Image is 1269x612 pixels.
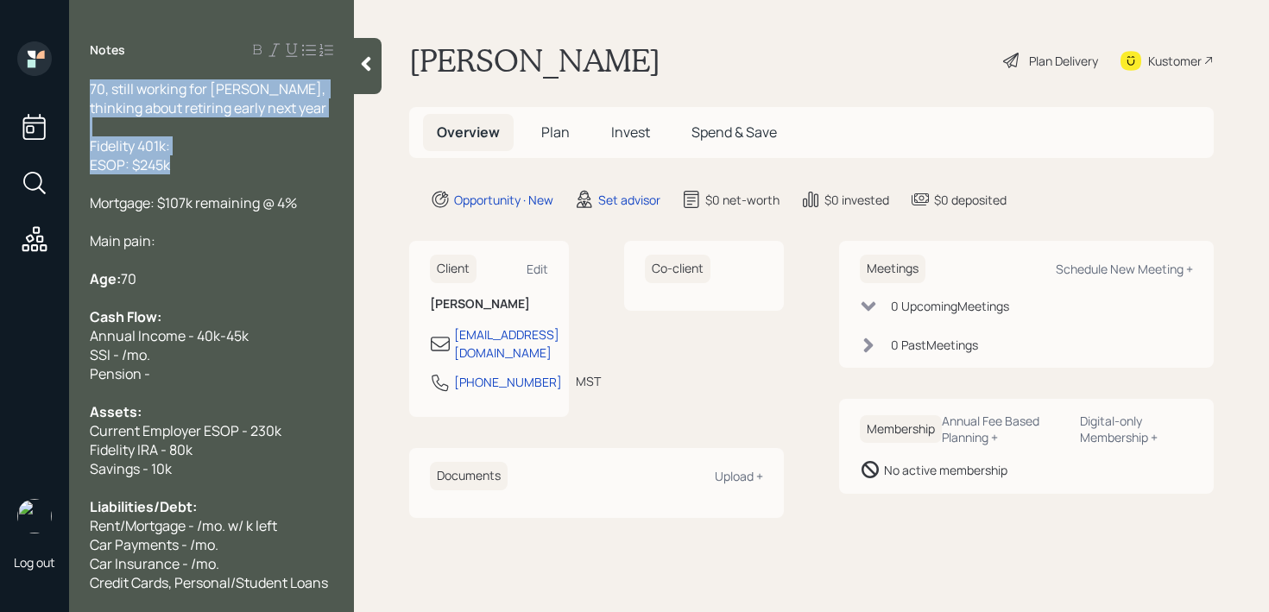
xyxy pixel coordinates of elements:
div: [EMAIL_ADDRESS][DOMAIN_NAME] [454,325,559,362]
div: Log out [14,554,55,571]
span: Credit Cards, Personal/Student Loans - /mo. [90,573,331,611]
span: Cash Flow: [90,307,161,326]
span: Savings - 10k [90,459,172,478]
span: Fidelity IRA - 80k [90,440,193,459]
span: Car Payments - /mo. [90,535,218,554]
span: 70 [121,269,136,288]
div: Set advisor [598,191,660,209]
div: 0 Past Meeting s [891,336,978,354]
div: Upload + [715,468,763,484]
span: Assets: [90,402,142,421]
div: MST [576,372,601,390]
div: Plan Delivery [1029,52,1098,70]
span: Current Employer ESOP - 230k [90,421,281,440]
div: Annual Fee Based Planning + [942,413,1066,445]
div: Edit [527,261,548,277]
span: Fidelity 401k: ESOP: $245k [90,136,170,174]
div: $0 deposited [934,191,1007,209]
div: $0 invested [824,191,889,209]
div: Schedule New Meeting + [1056,261,1193,277]
div: Kustomer [1148,52,1202,70]
span: Main pain: [90,231,155,250]
span: Invest [611,123,650,142]
h6: Membership [860,415,942,444]
span: Car Insurance - /mo. [90,554,219,573]
span: SSI - /mo. [90,345,150,364]
span: Annual Income - 40k-45k [90,326,249,345]
span: Plan [541,123,570,142]
div: 0 Upcoming Meeting s [891,297,1009,315]
h1: [PERSON_NAME] [409,41,660,79]
span: Age: [90,269,121,288]
h6: [PERSON_NAME] [430,297,548,312]
span: Rent/Mortgage - /mo. w/ k left [90,516,277,535]
img: retirable_logo.png [17,499,52,533]
span: 70, still working for [PERSON_NAME], thinking about retiring early next year [90,79,328,117]
div: $0 net-worth [705,191,780,209]
h6: Meetings [860,255,925,283]
h6: Documents [430,462,508,490]
span: Mortgage: $107k remaining @ 4% [90,193,297,212]
span: Pension - [90,364,150,383]
div: Opportunity · New [454,191,553,209]
div: Digital-only Membership + [1080,413,1193,445]
h6: Client [430,255,477,283]
h6: Co-client [645,255,710,283]
div: No active membership [884,461,1007,479]
span: Liabilities/Debt: [90,497,197,516]
label: Notes [90,41,125,59]
div: [PHONE_NUMBER] [454,373,562,391]
span: Spend & Save [691,123,777,142]
span: Overview [437,123,500,142]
